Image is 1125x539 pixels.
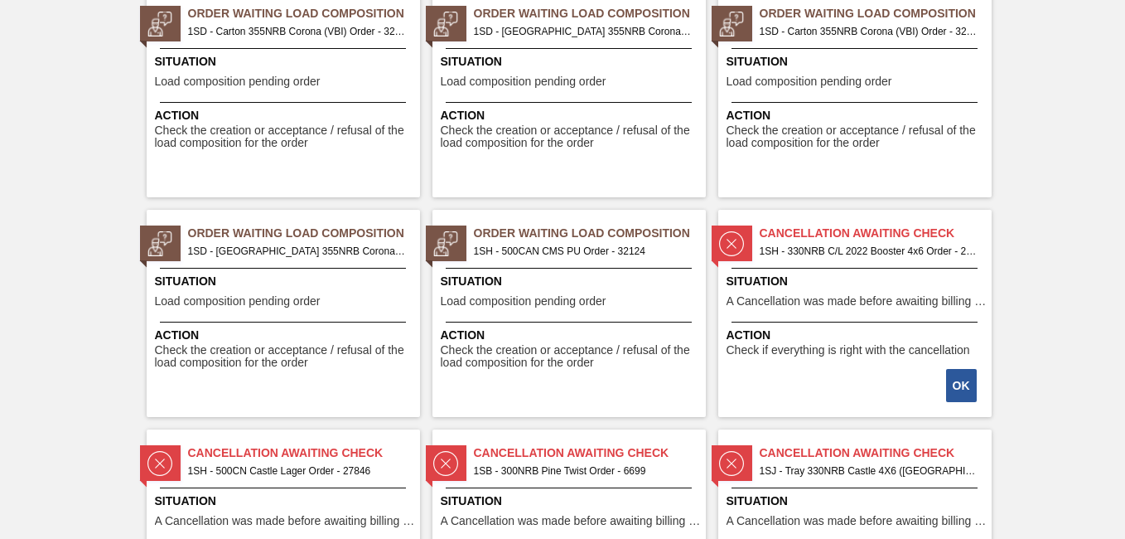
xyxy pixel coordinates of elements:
span: Order Waiting Load Composition [188,5,420,22]
img: status [719,12,744,36]
span: Check the creation or acceptance / refusal of the load composition for the order [441,344,702,370]
span: Situation [727,53,987,70]
span: Check the creation or acceptance / refusal of the load composition for the order [441,124,702,150]
span: Situation [727,493,987,510]
img: status [147,12,172,36]
span: 1SJ - Tray 330NRB Castle 4X6 (Hogwarts) Order - 31970 [760,462,978,480]
span: Situation [155,493,416,510]
span: A Cancellation was made before awaiting billing stage [155,515,416,527]
span: Situation [441,53,702,70]
span: 1SH - 500CN Castle Lager Order - 27846 [188,462,407,480]
span: Check the creation or acceptance / refusal of the load composition for the order [155,124,416,150]
span: 1SD - Carton 355NRB Corona (VBI) Order - 32068 [188,242,407,260]
span: 1SD - Carton 355NRB Corona (VBI) Order - 32065 [188,22,407,41]
div: Complete task: 2251375 [948,367,978,404]
span: Cancellation Awaiting Check [760,225,992,242]
span: Order Waiting Load Composition [188,225,420,242]
button: OK [946,369,977,402]
span: Load composition pending order [441,75,606,88]
span: Cancellation Awaiting Check [760,444,992,462]
span: Order Waiting Load Composition [760,5,992,22]
span: Cancellation Awaiting Check [188,444,420,462]
span: Situation [441,273,702,290]
span: Check the creation or acceptance / refusal of the load composition for the order [727,124,987,150]
span: Situation [727,273,987,290]
span: Check if everything is right with the cancellation [727,344,970,357]
span: Action [155,327,416,344]
span: Load composition pending order [441,295,606,308]
img: status [433,231,458,256]
span: Situation [155,273,416,290]
span: 1SH - 500CAN CMS PU Order - 32124 [474,242,693,260]
span: 1SH - 330NRB C/L 2022 Booster 4x6 Order - 27845 [760,242,978,260]
span: Action [155,107,416,124]
span: A Cancellation was made before awaiting billing stage [727,295,987,308]
img: status [147,451,172,476]
span: Action [441,327,702,344]
img: status [719,451,744,476]
span: Check the creation or acceptance / refusal of the load composition for the order [155,344,416,370]
img: status [433,451,458,476]
img: status [147,231,172,256]
img: status [719,231,744,256]
span: Load composition pending order [155,75,321,88]
span: Load composition pending order [727,75,892,88]
span: 1SD - Carton 355NRB Corona (VBI) Order - 32066 [474,22,693,41]
span: Action [727,107,987,124]
span: Action [727,327,987,344]
span: A Cancellation was made before awaiting billing stage [727,515,987,527]
span: Order Waiting Load Composition [474,225,706,242]
span: 1SD - Carton 355NRB Corona (VBI) Order - 32067 [760,22,978,41]
span: 1SB - 300NRB Pine Twist Order - 6699 [474,462,693,480]
span: Action [441,107,702,124]
span: A Cancellation was made before awaiting billing stage [441,515,702,527]
span: Situation [155,53,416,70]
span: Load composition pending order [155,295,321,308]
span: Cancellation Awaiting Check [474,444,706,462]
img: status [433,12,458,36]
span: Situation [441,493,702,510]
span: Order Waiting Load Composition [474,5,706,22]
